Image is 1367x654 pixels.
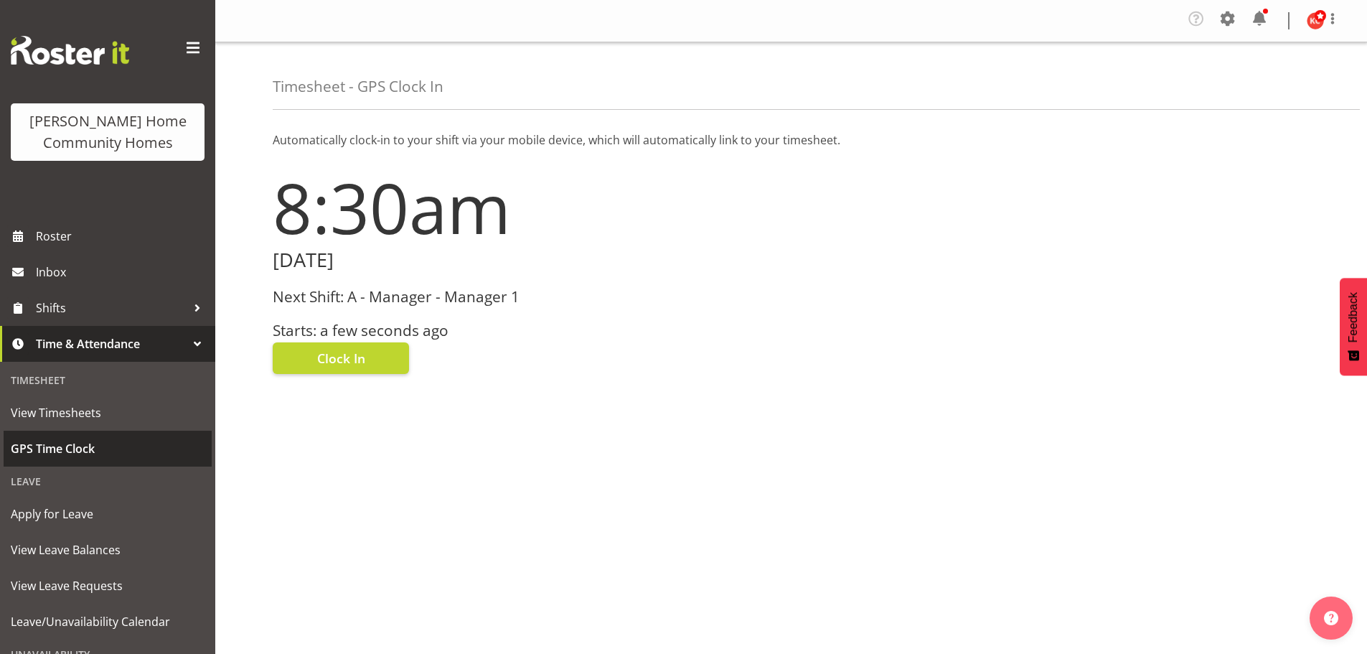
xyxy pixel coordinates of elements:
[273,289,783,305] h3: Next Shift: A - Manager - Manager 1
[4,365,212,395] div: Timesheet
[273,78,443,95] h4: Timesheet - GPS Clock In
[11,575,205,597] span: View Leave Requests
[4,467,212,496] div: Leave
[11,503,205,525] span: Apply for Leave
[11,611,205,632] span: Leave/Unavailability Calendar
[11,539,205,561] span: View Leave Balances
[36,225,208,247] span: Roster
[273,322,783,339] h3: Starts: a few seconds ago
[1340,278,1367,375] button: Feedback - Show survey
[273,131,1310,149] p: Automatically clock-in to your shift via your mobile device, which will automatically link to you...
[4,395,212,431] a: View Timesheets
[36,333,187,355] span: Time & Attendance
[11,36,129,65] img: Rosterit website logo
[4,532,212,568] a: View Leave Balances
[4,604,212,640] a: Leave/Unavailability Calendar
[36,261,208,283] span: Inbox
[11,402,205,424] span: View Timesheets
[1307,12,1324,29] img: kirsty-crossley8517.jpg
[1347,292,1360,342] span: Feedback
[11,438,205,459] span: GPS Time Clock
[4,496,212,532] a: Apply for Leave
[1324,611,1338,625] img: help-xxl-2.png
[36,297,187,319] span: Shifts
[273,169,783,246] h1: 8:30am
[273,249,783,271] h2: [DATE]
[4,431,212,467] a: GPS Time Clock
[4,568,212,604] a: View Leave Requests
[317,349,365,368] span: Clock In
[273,342,409,374] button: Clock In
[25,111,190,154] div: [PERSON_NAME] Home Community Homes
